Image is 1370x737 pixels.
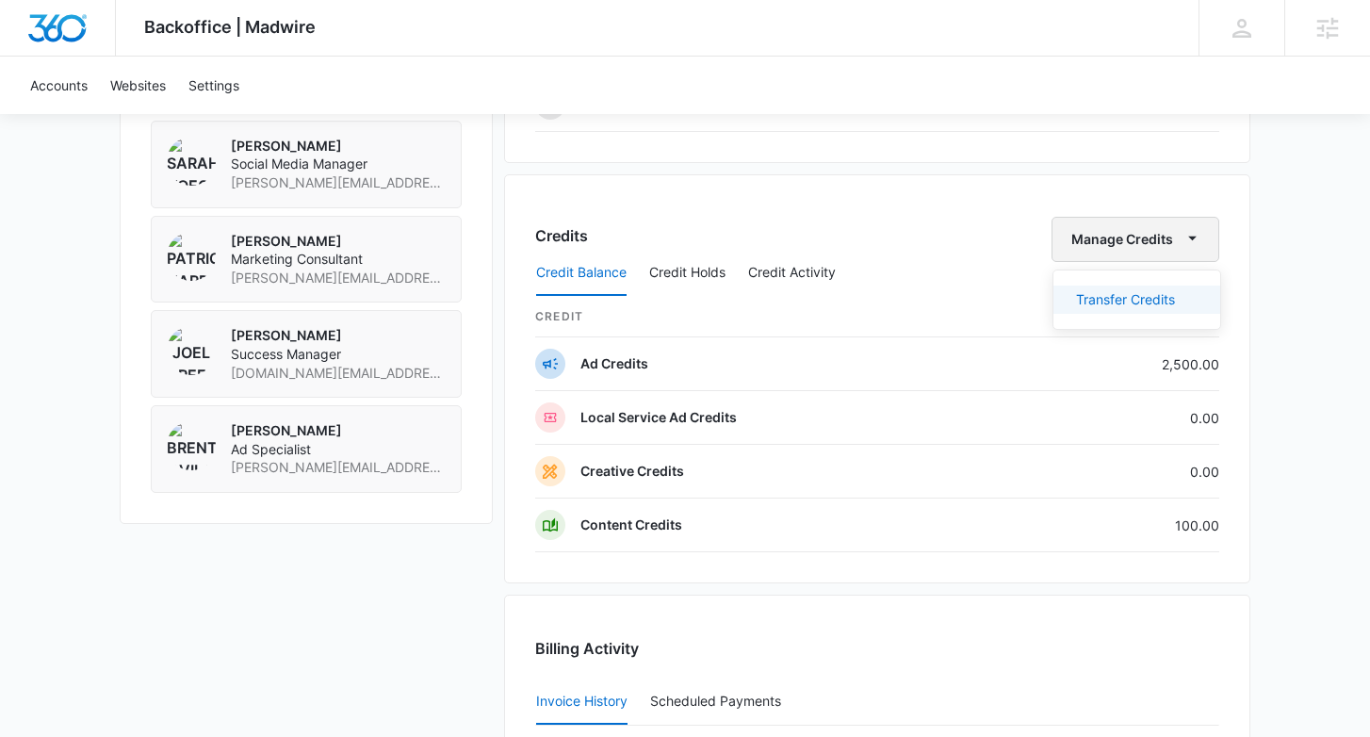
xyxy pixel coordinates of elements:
[177,57,251,114] a: Settings
[580,354,648,373] p: Ad Credits
[580,462,684,481] p: Creative Credits
[231,326,446,345] p: [PERSON_NAME]
[231,421,446,440] p: [PERSON_NAME]
[1019,337,1219,391] td: 2,500.00
[231,364,446,383] span: [DOMAIN_NAME][EMAIL_ADDRESS][DOMAIN_NAME]
[99,57,177,114] a: Websites
[535,297,1019,337] th: credit
[1053,286,1220,314] button: Transfer Credits
[231,458,446,477] span: [PERSON_NAME][EMAIL_ADDRESS][PERSON_NAME][DOMAIN_NAME]
[144,17,316,37] span: Backoffice | Madwire
[536,680,628,725] button: Invoice History
[580,408,737,427] p: Local Service Ad Credits
[231,250,446,269] span: Marketing Consultant
[1019,445,1219,499] td: 0.00
[231,173,446,192] span: [PERSON_NAME][EMAIL_ADDRESS][PERSON_NAME][DOMAIN_NAME]
[650,695,789,708] div: Scheduled Payments
[1019,499,1219,552] td: 100.00
[535,224,588,247] h3: Credits
[167,326,216,375] img: Joel Green
[1076,293,1175,306] div: Transfer Credits
[231,155,446,173] span: Social Media Manager
[19,57,99,114] a: Accounts
[167,232,216,281] img: Patrick Harral
[231,269,446,287] span: [PERSON_NAME][EMAIL_ADDRESS][PERSON_NAME][DOMAIN_NAME]
[649,251,726,296] button: Credit Holds
[231,345,446,364] span: Success Manager
[231,137,446,156] p: [PERSON_NAME]
[231,440,446,459] span: Ad Specialist
[1052,217,1219,262] button: Manage Credits
[1019,391,1219,445] td: 0.00
[580,516,682,534] p: Content Credits
[535,637,1219,660] h3: Billing Activity
[1019,297,1219,337] th: Remaining
[748,251,836,296] button: Credit Activity
[167,137,216,186] img: Sarah Voegtlin
[536,251,627,296] button: Credit Balance
[167,421,216,470] img: Brent Avila
[231,232,446,251] p: [PERSON_NAME]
